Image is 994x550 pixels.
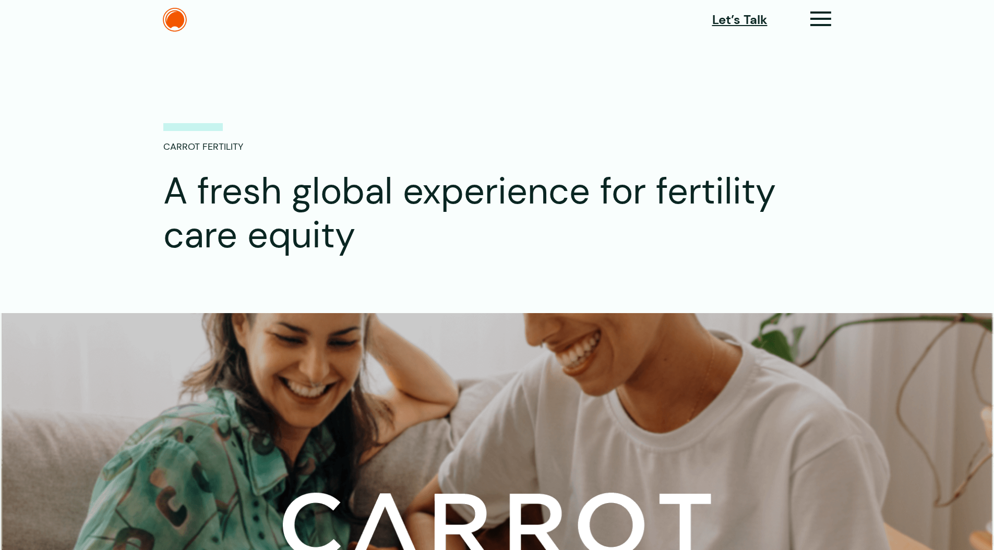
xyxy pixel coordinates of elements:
img: The Daylight Studio Logo [163,8,187,32]
a: Let’s Talk [712,10,768,29]
h1: A fresh global experience for fertility care equity [163,170,798,257]
p: Carrot Fertility [163,123,243,154]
